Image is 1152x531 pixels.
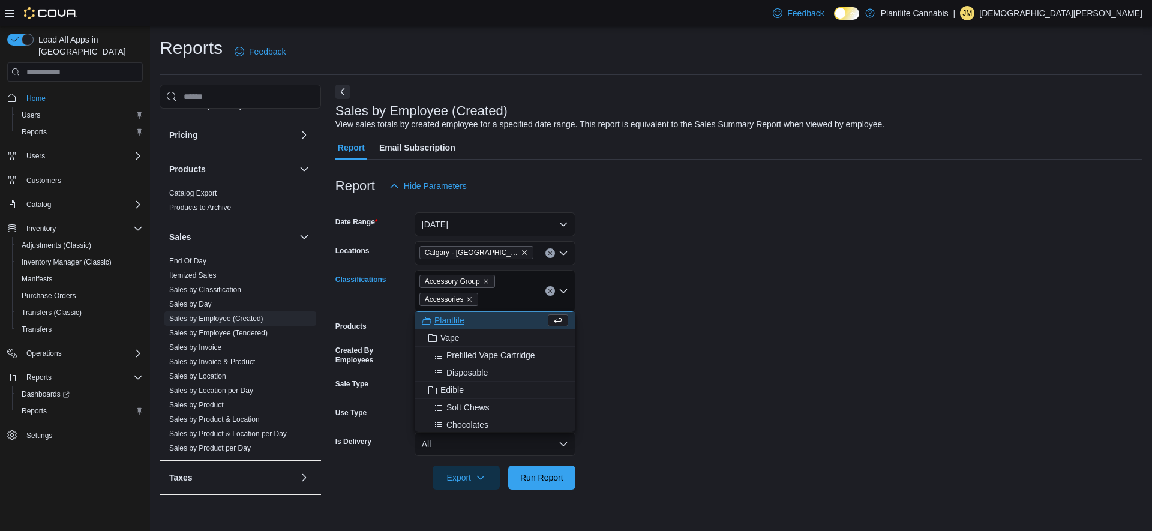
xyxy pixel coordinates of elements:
[335,408,367,418] label: Use Type
[521,249,528,256] button: Remove Calgary - Harvest Hills from selection in this group
[169,386,253,395] a: Sales by Location per Day
[768,1,829,25] a: Feedback
[169,430,287,438] a: Sales by Product & Location per Day
[17,404,52,418] a: Reports
[17,238,96,253] a: Adjustments (Classic)
[169,415,260,424] span: Sales by Product & Location
[446,349,535,361] span: Prefilled Vape Cartridge
[169,300,212,308] a: Sales by Day
[17,305,143,320] span: Transfers (Classic)
[335,85,350,99] button: Next
[169,299,212,309] span: Sales by Day
[169,329,268,337] a: Sales by Employee (Tendered)
[169,372,226,380] a: Sales by Location
[17,272,57,286] a: Manifests
[22,389,70,399] span: Dashboards
[297,230,311,244] button: Sales
[160,186,321,220] div: Products
[22,325,52,334] span: Transfers
[787,7,824,19] span: Feedback
[169,472,193,484] h3: Taxes
[22,173,143,188] span: Customers
[415,364,575,382] button: Disposable
[22,370,56,385] button: Reports
[17,108,143,122] span: Users
[34,34,143,58] span: Load All Apps in [GEOGRAPHIC_DATA]
[12,287,148,304] button: Purchase Orders
[17,387,143,401] span: Dashboards
[385,174,472,198] button: Hide Parameters
[17,272,143,286] span: Manifests
[335,246,370,256] label: Locations
[26,176,61,185] span: Customers
[440,466,493,490] span: Export
[26,94,46,103] span: Home
[169,129,197,141] h3: Pricing
[22,428,143,443] span: Settings
[2,196,148,213] button: Catalog
[249,46,286,58] span: Feedback
[169,358,255,366] a: Sales by Invoice & Product
[545,286,555,296] button: Clear input
[2,427,148,444] button: Settings
[169,401,224,409] a: Sales by Product
[2,89,148,106] button: Home
[169,271,217,280] a: Itemized Sales
[440,332,460,344] span: Vape
[335,179,375,193] h3: Report
[12,304,148,321] button: Transfers (Classic)
[22,149,143,163] span: Users
[230,40,290,64] a: Feedback
[17,322,143,337] span: Transfers
[26,151,45,161] span: Users
[2,220,148,237] button: Inventory
[12,386,148,403] a: Dashboards
[22,406,47,416] span: Reports
[446,367,488,379] span: Disposable
[26,373,52,382] span: Reports
[559,286,568,296] button: Close list of options
[169,286,241,294] a: Sales by Classification
[425,275,480,287] span: Accessory Group
[169,231,191,243] h3: Sales
[415,432,575,456] button: All
[169,163,206,175] h3: Products
[17,305,86,320] a: Transfers (Classic)
[26,349,62,358] span: Operations
[22,149,50,163] button: Users
[335,379,368,389] label: Sale Type
[26,224,56,233] span: Inventory
[404,180,467,192] span: Hide Parameters
[12,254,148,271] button: Inventory Manager (Classic)
[169,343,221,352] a: Sales by Invoice
[169,188,217,198] span: Catalog Export
[169,415,260,424] a: Sales by Product & Location
[297,162,311,176] button: Products
[169,443,251,453] span: Sales by Product per Day
[415,416,575,434] button: Chocolates
[960,6,974,20] div: Jaina Macdonald
[12,237,148,254] button: Adjustments (Classic)
[415,329,575,347] button: Vape
[22,346,143,361] span: Operations
[881,6,949,20] p: Plantlife Cannabis
[379,136,455,160] span: Email Subscription
[22,274,52,284] span: Manifests
[979,6,1142,20] p: [DEMOGRAPHIC_DATA][PERSON_NAME]
[169,163,295,175] button: Products
[160,36,223,60] h1: Reports
[2,148,148,164] button: Users
[482,278,490,285] button: Remove Accessory Group from selection in this group
[17,255,116,269] a: Inventory Manager (Classic)
[508,466,575,490] button: Run Report
[22,197,56,212] button: Catalog
[415,399,575,416] button: Soft Chews
[22,221,61,236] button: Inventory
[415,312,575,329] button: Plantlife
[338,136,365,160] span: Report
[169,129,295,141] button: Pricing
[2,369,148,386] button: Reports
[169,400,224,410] span: Sales by Product
[26,200,51,209] span: Catalog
